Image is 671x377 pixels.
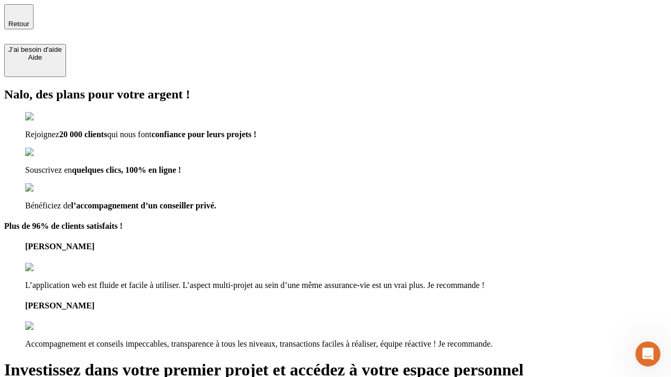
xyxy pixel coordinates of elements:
img: checkmark [25,112,70,121]
button: Retour [4,4,34,29]
span: Retour [8,20,29,28]
h2: Nalo, des plans pour votre argent ! [4,87,667,102]
img: reviews stars [25,321,77,331]
span: Rejoignez [25,130,59,139]
button: J’ai besoin d'aideAide [4,44,66,77]
img: reviews stars [25,263,77,272]
span: Souscrivez en [25,165,72,174]
span: qui nous font [107,130,151,139]
img: checkmark [25,183,70,193]
h4: [PERSON_NAME] [25,242,667,251]
span: Bénéficiez de [25,201,71,210]
iframe: Intercom live chat [635,341,661,367]
span: confiance pour leurs projets ! [151,130,256,139]
div: Aide [8,53,62,61]
p: L’application web est fluide et facile à utiliser. L’aspect multi-projet au sein d’une même assur... [25,281,667,290]
span: l’accompagnement d’un conseiller privé. [71,201,217,210]
span: quelques clics, 100% en ligne ! [72,165,181,174]
span: 20 000 clients [59,130,107,139]
h4: [PERSON_NAME] [25,301,667,311]
p: Accompagnement et conseils impeccables, transparence à tous les niveaux, transactions faciles à r... [25,339,667,349]
h4: Plus de 96% de clients satisfaits ! [4,221,667,231]
img: checkmark [25,148,70,157]
div: J’ai besoin d'aide [8,46,62,53]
